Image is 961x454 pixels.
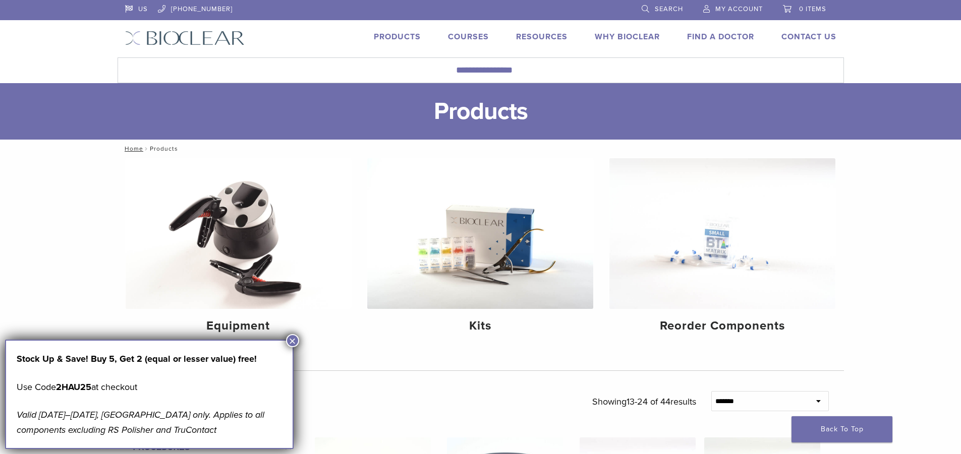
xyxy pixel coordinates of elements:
img: Reorder Components [609,158,835,309]
a: Products [374,32,421,42]
p: Use Code at checkout [17,379,282,395]
nav: Products [118,140,844,158]
p: Showing results [592,391,696,412]
h4: Equipment [134,317,344,335]
span: 0 items [799,5,826,13]
img: Equipment [126,158,352,309]
a: Back To Top [792,416,892,442]
img: Kits [367,158,593,309]
em: Valid [DATE]–[DATE], [GEOGRAPHIC_DATA] only. Applies to all components excluding RS Polisher and ... [17,409,264,435]
span: My Account [715,5,763,13]
img: Bioclear [125,31,245,45]
button: Close [286,334,299,347]
a: Home [122,145,143,152]
span: Search [655,5,683,13]
a: Courses [448,32,489,42]
span: 13-24 of 44 [627,396,670,407]
a: Why Bioclear [595,32,660,42]
strong: 2HAU25 [56,381,91,393]
strong: Stock Up & Save! Buy 5, Get 2 (equal or lesser value) free! [17,353,257,364]
a: Equipment [126,158,352,342]
a: Contact Us [781,32,836,42]
h4: Reorder Components [617,317,827,335]
a: Kits [367,158,593,342]
span: / [143,146,150,151]
h4: Kits [375,317,585,335]
a: Resources [516,32,568,42]
a: Reorder Components [609,158,835,342]
a: Find A Doctor [687,32,754,42]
